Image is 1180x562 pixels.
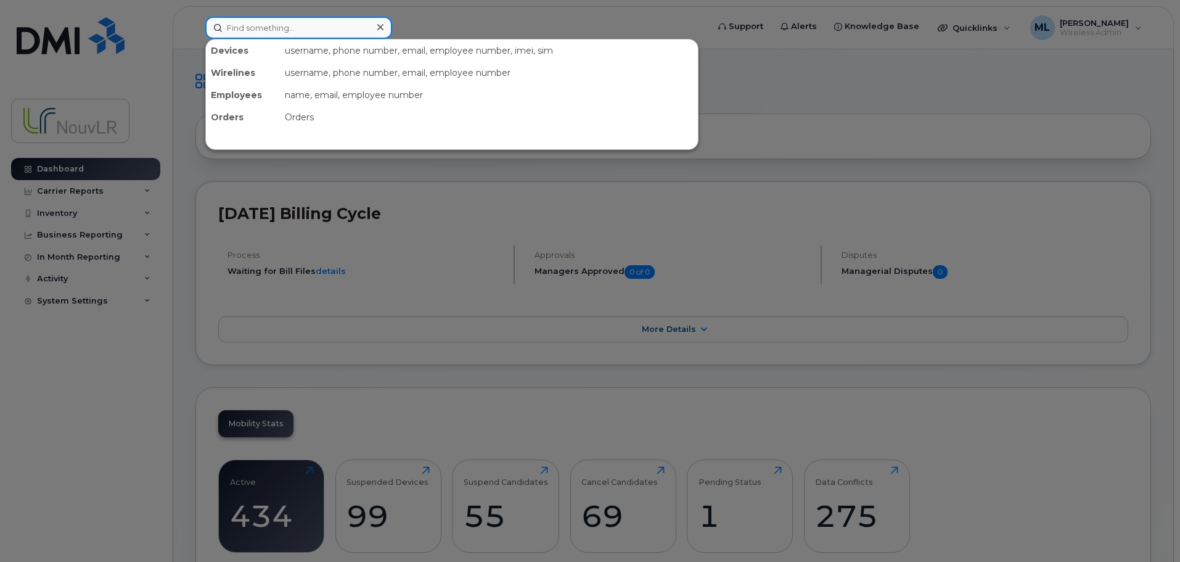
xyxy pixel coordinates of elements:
[206,39,280,62] div: Devices
[206,84,280,106] div: Employees
[206,106,280,128] div: Orders
[280,62,698,84] div: username, phone number, email, employee number
[280,106,698,128] div: Orders
[206,62,280,84] div: Wirelines
[280,39,698,62] div: username, phone number, email, employee number, imei, sim
[280,84,698,106] div: name, email, employee number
